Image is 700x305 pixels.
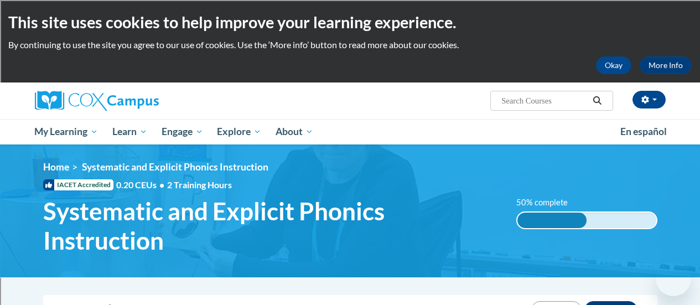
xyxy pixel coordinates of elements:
[105,119,154,144] a: Learn
[82,161,268,173] span: Systematic and Explicit Phonics Instruction
[35,91,159,111] img: Cox Campus
[268,119,320,144] a: About
[162,125,203,138] span: Engage
[27,119,674,144] div: Main menu
[210,119,268,144] a: Explore
[28,119,106,144] a: My Learning
[43,161,69,173] a: Home
[112,125,147,138] span: Learn
[43,179,113,190] span: IACET Accredited
[613,120,674,143] a: En español
[34,125,98,138] span: My Learning
[656,261,691,296] iframe: Button to launch messaging window
[217,125,261,138] span: Explore
[154,119,210,144] a: Engage
[500,94,589,107] input: Search Courses
[632,91,666,108] button: Account Settings
[620,126,667,137] span: En español
[43,197,500,255] span: Systematic and Explicit Phonics Instruction
[589,94,605,107] button: Search
[167,179,232,190] span: 2 Training Hours
[35,91,234,111] a: Cox Campus
[516,197,580,209] label: 50% complete
[517,213,587,228] div: 50% complete
[159,179,164,190] span: •
[276,125,313,138] span: About
[116,179,167,191] span: 0.20 CEUs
